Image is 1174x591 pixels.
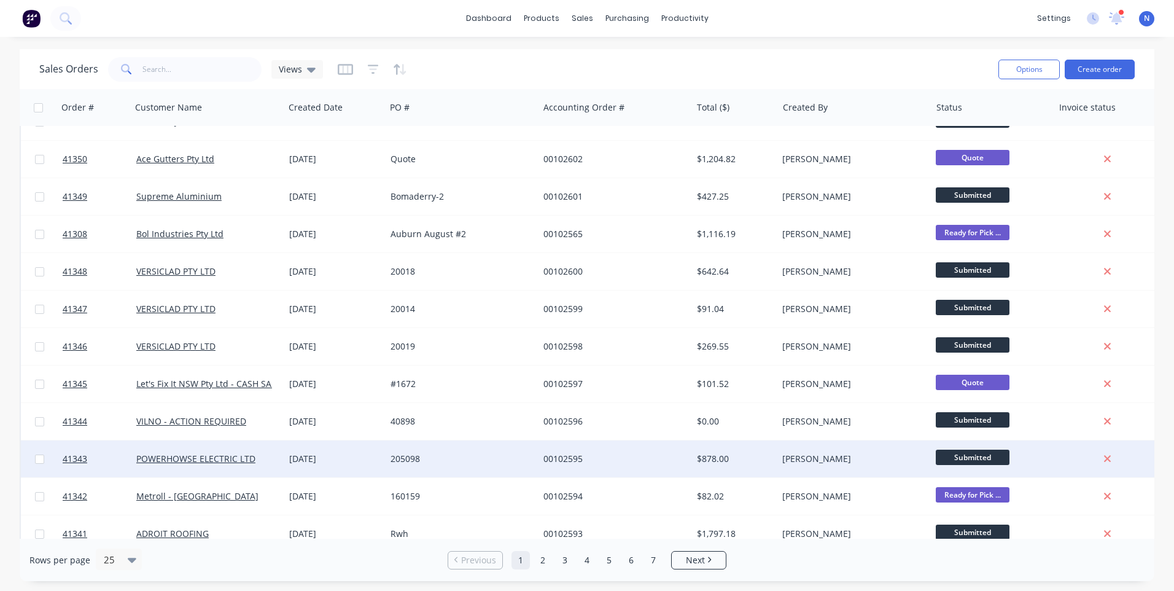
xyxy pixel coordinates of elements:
[391,378,527,390] div: #1672
[136,415,246,427] a: VILNO - ACTION REQUIRED
[622,551,640,569] a: Page 6
[998,60,1060,79] button: Options
[697,415,769,428] div: $0.00
[543,101,624,114] div: Accounting Order #
[543,190,680,203] div: 00102601
[289,153,381,165] div: [DATE]
[578,551,596,569] a: Page 4
[936,450,1009,465] span: Submitted
[936,150,1009,165] span: Quote
[391,228,527,240] div: Auburn August #2
[697,340,769,353] div: $269.55
[63,190,87,203] span: 41349
[936,262,1009,278] span: Submitted
[697,378,769,390] div: $101.52
[448,554,502,566] a: Previous page
[61,101,94,114] div: Order #
[566,9,599,28] div: sales
[599,9,655,28] div: purchasing
[136,490,259,502] a: Metroll - [GEOGRAPHIC_DATA]
[686,554,705,566] span: Next
[1065,60,1135,79] button: Create order
[63,415,87,428] span: 41344
[63,303,87,315] span: 41347
[289,303,381,315] div: [DATE]
[783,101,828,114] div: Created By
[936,300,1009,315] span: Submitted
[936,337,1009,353] span: Submitted
[543,265,680,278] div: 00102600
[543,415,680,428] div: 00102596
[142,57,262,82] input: Search...
[543,340,680,353] div: 00102598
[391,490,527,503] div: 160159
[391,340,527,353] div: 20019
[63,453,87,465] span: 41343
[63,328,136,365] a: 41346
[136,190,222,202] a: Supreme Aluminium
[600,551,618,569] a: Page 5
[63,265,87,278] span: 41348
[697,101,729,114] div: Total ($)
[782,415,919,428] div: [PERSON_NAME]
[136,453,255,464] a: POWERHOWSE ELECTRIC LTD
[390,101,410,114] div: PO #
[543,453,680,465] div: 00102595
[782,228,919,240] div: [PERSON_NAME]
[289,490,381,503] div: [DATE]
[697,265,769,278] div: $642.64
[391,303,527,315] div: 20014
[136,265,216,277] a: VERSICLAD PTY LTD
[697,490,769,503] div: $82.02
[63,291,136,327] a: 41347
[391,415,527,428] div: 40898
[782,190,919,203] div: [PERSON_NAME]
[511,551,530,569] a: Page 1 is your current page
[63,178,136,215] a: 41349
[63,378,87,390] span: 41345
[461,554,496,566] span: Previous
[289,528,381,540] div: [DATE]
[63,340,87,353] span: 41346
[136,528,209,539] a: ADROIT ROOFING
[782,340,919,353] div: [PERSON_NAME]
[135,101,202,114] div: Customer Name
[936,412,1009,428] span: Submitted
[391,190,527,203] div: Bomaderry-2
[782,528,919,540] div: [PERSON_NAME]
[63,440,136,477] a: 41343
[63,490,87,503] span: 41342
[1059,101,1116,114] div: Invoice status
[63,141,136,178] a: 41350
[289,340,381,353] div: [DATE]
[63,228,87,240] span: 41308
[556,551,574,569] a: Page 3
[936,187,1009,203] span: Submitted
[279,63,302,76] span: Views
[543,378,680,390] div: 00102597
[644,551,663,569] a: Page 7
[391,153,527,165] div: Quote
[289,265,381,278] div: [DATE]
[136,340,216,352] a: VERSICLAD PTY LTD
[543,303,680,315] div: 00102599
[289,378,381,390] div: [DATE]
[672,554,726,566] a: Next page
[443,551,731,569] ul: Pagination
[936,525,1009,540] span: Submitted
[543,153,680,165] div: 00102602
[136,303,216,315] a: VERSICLAD PTY LTD
[1144,13,1149,24] span: N
[936,487,1009,503] span: Ready for Pick ...
[39,63,98,75] h1: Sales Orders
[63,528,87,540] span: 41341
[534,551,552,569] a: Page 2
[289,190,381,203] div: [DATE]
[936,375,1009,390] span: Quote
[518,9,566,28] div: products
[697,228,769,240] div: $1,116.19
[136,228,224,240] a: Bol Industries Pty Ltd
[1031,9,1077,28] div: settings
[936,225,1009,240] span: Ready for Pick ...
[697,528,769,540] div: $1,797.18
